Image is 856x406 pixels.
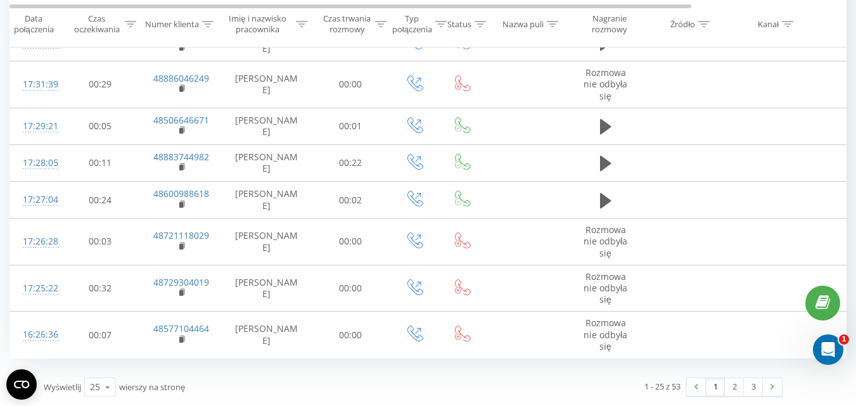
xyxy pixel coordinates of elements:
[23,187,48,212] div: 17:27:04
[502,18,544,29] div: Nazwa puli
[153,276,209,288] a: 48729304019
[584,317,627,352] span: Rozmowa nie odbyła się
[725,378,744,396] a: 2
[23,114,48,139] div: 17:29:21
[61,219,140,265] td: 00:03
[23,229,48,254] div: 17:26:28
[23,322,48,347] div: 16:26:36
[61,312,140,358] td: 00:07
[311,182,390,219] td: 00:02
[584,67,627,101] span: Rozmowa nie odbyła się
[23,72,48,97] div: 17:31:39
[584,224,627,258] span: Rozmowa nie odbyła się
[61,182,140,219] td: 00:24
[222,144,311,181] td: [PERSON_NAME]
[222,182,311,219] td: [PERSON_NAME]
[44,381,81,393] span: Wyświetlij
[23,151,48,175] div: 17:28:05
[311,219,390,265] td: 00:00
[153,187,209,200] a: 48600988618
[23,276,48,301] div: 17:25:22
[222,61,311,108] td: [PERSON_NAME]
[222,108,311,144] td: [PERSON_NAME]
[153,72,209,84] a: 48886046249
[322,13,372,35] div: Czas trwania rozmowy
[670,18,695,29] div: Źródło
[145,18,199,29] div: Numer klienta
[578,13,640,35] div: Nagranie rozmowy
[153,322,209,334] a: 48577104464
[10,13,57,35] div: Data połączenia
[153,114,209,126] a: 48506646671
[222,13,293,35] div: Imię i nazwisko pracownika
[392,13,432,35] div: Typ połączenia
[90,381,100,393] div: 25
[61,108,140,144] td: 00:05
[744,378,763,396] a: 3
[839,334,849,345] span: 1
[61,144,140,181] td: 00:11
[758,18,779,29] div: Kanał
[222,265,311,312] td: [PERSON_NAME]
[311,144,390,181] td: 00:22
[706,378,725,396] a: 1
[584,270,627,305] span: Rozmowa nie odbyła się
[311,265,390,312] td: 00:00
[222,219,311,265] td: [PERSON_NAME]
[153,229,209,241] a: 48721118029
[644,380,680,393] div: 1 - 25 z 53
[61,61,140,108] td: 00:29
[311,108,390,144] td: 00:01
[6,369,37,400] button: Open CMP widget
[72,13,122,35] div: Czas oczekiwania
[222,312,311,358] td: [PERSON_NAME]
[61,265,140,312] td: 00:32
[119,381,185,393] span: wierszy na stronę
[447,18,471,29] div: Status
[311,312,390,358] td: 00:00
[813,334,843,365] iframe: Intercom live chat
[153,151,209,163] a: 48883744982
[311,61,390,108] td: 00:00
